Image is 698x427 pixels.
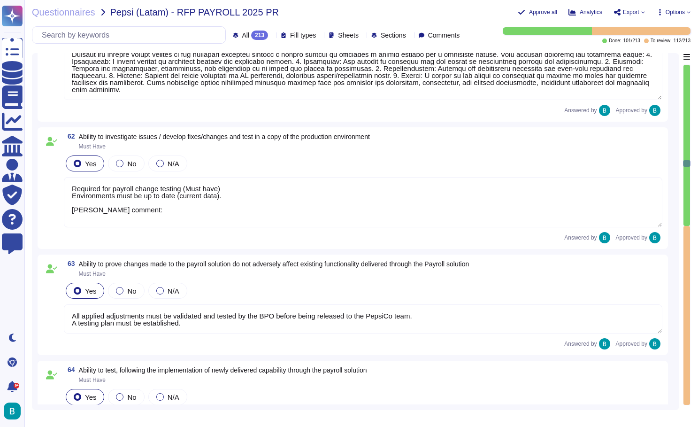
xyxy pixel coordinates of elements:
[64,22,662,100] textarea: Lor ipsumdolor-sitamet consect adip el seddoeiu te inc UTL etdolore, ma aliquaen ad min veniamq n...
[64,304,662,334] textarea: All applied adjustments must be validated and tested by the BPO before being released to the Peps...
[79,133,370,140] span: Ability to investigate issues / develop fixes/changes and test in a copy of the production enviro...
[674,39,690,43] span: 112 / 213
[168,393,179,401] span: N/A
[564,235,597,241] span: Answered by
[599,338,610,349] img: user
[85,160,96,168] span: Yes
[599,105,610,116] img: user
[64,366,75,373] span: 64
[623,9,639,15] span: Export
[64,177,662,227] textarea: Required for payroll change testing (Must have) Environments must be up to date (current data). [...
[14,383,19,388] div: 9+
[242,32,250,39] span: All
[616,108,647,113] span: Approved by
[79,260,469,268] span: Ability to prove changes made to the payroll solution do not adversely affect existing functional...
[37,27,225,43] input: Search by keywords
[168,160,179,168] span: N/A
[649,232,660,243] img: user
[666,9,685,15] span: Options
[609,39,621,43] span: Done:
[79,377,106,383] span: Must Have
[649,338,660,349] img: user
[649,105,660,116] img: user
[127,160,136,168] span: No
[79,143,106,150] span: Must Have
[568,8,602,16] button: Analytics
[251,31,268,40] div: 213
[623,39,640,43] span: 101 / 213
[529,9,557,15] span: Approve all
[64,260,75,267] span: 63
[85,393,96,401] span: Yes
[4,403,21,419] img: user
[428,32,460,39] span: Comments
[79,366,367,374] span: Ability to test, following the implementation of newly delivered capability through the payroll s...
[85,287,96,295] span: Yes
[32,8,95,17] span: Questionnaires
[168,287,179,295] span: N/A
[651,39,672,43] span: To review:
[564,108,597,113] span: Answered by
[127,287,136,295] span: No
[2,401,27,421] button: user
[381,32,406,39] span: Sections
[518,8,557,16] button: Approve all
[599,232,610,243] img: user
[127,393,136,401] span: No
[338,32,359,39] span: Sheets
[564,341,597,347] span: Answered by
[64,133,75,140] span: 62
[580,9,602,15] span: Analytics
[110,8,279,17] span: Pepsi (Latam) - RFP PAYROLL 2025 PR
[79,271,106,277] span: Must Have
[616,341,647,347] span: Approved by
[616,235,647,241] span: Approved by
[290,32,316,39] span: Fill types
